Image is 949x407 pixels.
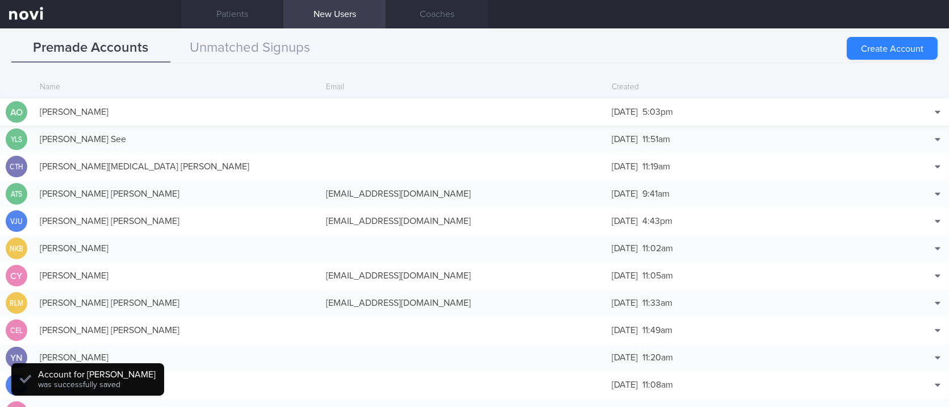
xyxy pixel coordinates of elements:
[34,182,320,205] div: [PERSON_NAME] [PERSON_NAME]
[6,101,27,123] div: AO
[7,156,26,178] div: CTH
[642,380,673,389] span: 11:08am
[6,374,27,396] div: RS
[847,37,938,60] button: Create Account
[642,244,673,253] span: 11:02am
[642,107,673,117] span: 5:03pm
[612,217,638,226] span: [DATE]
[642,271,673,280] span: 11:05am
[642,217,672,226] span: 4:43pm
[34,210,320,232] div: [PERSON_NAME] [PERSON_NAME]
[612,162,638,171] span: [DATE]
[612,244,638,253] span: [DATE]
[612,298,638,308] span: [DATE]
[170,34,329,63] button: Unmatched Signups
[612,271,638,280] span: [DATE]
[34,264,320,287] div: [PERSON_NAME]
[612,107,638,117] span: [DATE]
[320,292,607,314] div: [EMAIL_ADDRESS][DOMAIN_NAME]
[320,264,607,287] div: [EMAIL_ADDRESS][DOMAIN_NAME]
[38,381,120,389] span: was successfully saved
[34,373,320,396] div: [PERSON_NAME]
[612,326,638,335] span: [DATE]
[7,210,26,232] div: VJU
[6,265,27,287] div: CY
[7,128,26,151] div: YLS
[34,319,320,342] div: [PERSON_NAME] [PERSON_NAME]
[642,326,672,335] span: 11:49am
[7,319,26,342] div: CEL
[11,34,170,63] button: Premade Accounts
[320,77,607,98] div: Email
[38,369,156,380] div: Account for [PERSON_NAME]
[34,101,320,123] div: [PERSON_NAME]
[34,346,320,369] div: [PERSON_NAME]
[34,237,320,260] div: [PERSON_NAME]
[7,238,26,260] div: NKB
[612,353,638,362] span: [DATE]
[642,162,670,171] span: 11:19am
[642,135,670,144] span: 11:51am
[6,347,27,369] div: YN
[642,298,672,308] span: 11:33am
[642,189,670,198] span: 9:41am
[606,77,892,98] div: Created
[320,210,607,232] div: [EMAIL_ADDRESS][DOMAIN_NAME]
[7,292,26,314] div: RLM
[34,77,320,98] div: Name
[7,183,26,205] div: ATS
[34,292,320,314] div: [PERSON_NAME] [PERSON_NAME]
[34,128,320,151] div: [PERSON_NAME] See
[612,380,638,389] span: [DATE]
[612,189,638,198] span: [DATE]
[320,182,607,205] div: [EMAIL_ADDRESS][DOMAIN_NAME]
[612,135,638,144] span: [DATE]
[34,155,320,178] div: [PERSON_NAME][MEDICAL_DATA] [PERSON_NAME]
[642,353,673,362] span: 11:20am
